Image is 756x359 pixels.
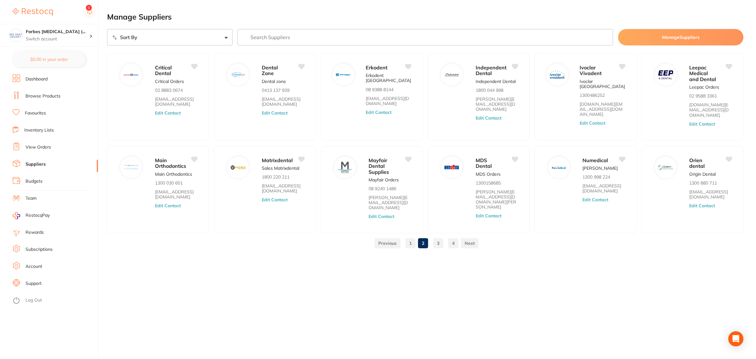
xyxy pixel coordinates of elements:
span: Numedical [582,157,608,163]
a: 3 [433,237,443,250]
span: Main Orthodontics [155,157,186,169]
p: Critical Orders [155,79,184,84]
p: Mayfair Orders [369,177,399,182]
img: Mayfair Dental Supplies [337,160,352,175]
a: 2 [418,237,428,250]
span: Matrixdental [262,157,293,163]
img: Orien dental [658,160,673,175]
p: 1300 030 601 [155,180,183,185]
p: 1300486252 [580,93,605,98]
p: [PERSON_NAME] [582,166,618,171]
button: Edit Contact [476,213,501,218]
a: [EMAIL_ADDRESS][DOMAIN_NAME] [155,97,198,107]
p: Sales Matrixdental [262,166,299,171]
a: Restocq Logo [13,5,53,19]
a: [DOMAIN_NAME][EMAIL_ADDRESS][DOMAIN_NAME] [580,102,625,117]
p: 1300158685 [476,180,501,185]
p: Origin Dental [689,172,716,177]
a: Inventory Lists [24,127,54,133]
a: [EMAIL_ADDRESS][DOMAIN_NAME] [582,183,625,193]
p: 0413 137 939 [262,88,289,93]
button: Edit Contact [366,110,392,115]
a: Budgets [26,178,43,185]
p: Ivoclar [GEOGRAPHIC_DATA] [580,79,625,89]
p: Dental zone [262,79,286,84]
p: Leepac Orders [689,85,719,90]
span: MDS Dental [476,157,492,169]
p: 1800 220 211 [262,174,289,179]
img: RestocqPay [13,212,20,219]
button: Edit Contact [155,110,181,115]
a: Subscriptions [26,246,53,253]
button: Edit Contact [689,203,715,208]
a: [DOMAIN_NAME][EMAIL_ADDRESS][DOMAIN_NAME] [689,102,732,117]
p: 1300 880 711 [689,180,717,185]
a: [EMAIL_ADDRESS][DOMAIN_NAME] [262,97,304,107]
a: [EMAIL_ADDRESS][DOMAIN_NAME] [155,189,198,199]
button: Edit Contact [476,115,501,121]
a: Rewards [26,229,44,236]
a: RestocqPay [13,212,50,219]
a: [EMAIL_ADDRESS][DOMAIN_NAME] [262,183,304,193]
span: Critical Dental [155,64,172,76]
div: Open Intercom Messenger [728,331,743,346]
span: Mayfair Dental Supplies [369,157,389,175]
a: 1 [405,237,415,250]
span: Ivoclar Vivadent [580,64,602,76]
img: Leepac Medical and Dental [658,67,673,82]
a: Suppliers [26,161,46,168]
a: Favourites [25,110,46,116]
button: Edit Contact [262,197,288,202]
a: Team [26,195,37,202]
a: [EMAIL_ADDRESS][DOMAIN_NAME] [689,189,732,199]
p: 1300 998 224 [582,174,610,179]
a: View Orders [26,144,51,150]
h2: Manage Suppliers [107,13,743,21]
img: Main Orthodontics [124,160,139,175]
a: [PERSON_NAME][EMAIL_ADDRESS][DOMAIN_NAME][PERSON_NAME] [476,189,518,209]
p: 08 9240 1486 [369,186,396,191]
p: Switch account [26,36,89,42]
span: Dental Zone [262,64,278,76]
p: Independent Dental [476,79,516,84]
a: Log Out [26,297,42,303]
h4: Forbes Dental Surgery (DentalTown 6) [26,29,89,35]
img: Ivoclar Vivadent [550,67,565,82]
button: ManageSuppliers [618,29,743,45]
span: Leepac Medical and Dental [689,64,716,82]
a: [PERSON_NAME][EMAIL_ADDRESS][DOMAIN_NAME] [369,195,411,210]
img: MDS Dental [444,160,460,175]
a: Account [26,263,42,270]
img: Critical Dental [124,67,139,82]
p: 1800 044 998 [476,88,503,93]
span: Orien dental [689,157,705,169]
button: Edit Contact [582,197,608,202]
button: Edit Contact [689,121,715,127]
button: Edit Contact [262,110,288,115]
a: Browse Products [26,93,60,99]
button: Edit Contact [155,203,181,208]
span: Independent Dental [476,64,507,76]
img: Forbes Dental Surgery (DentalTown 6) [10,29,22,42]
a: 4 [448,237,458,250]
span: Erkodent [366,64,387,71]
p: 02 8883 0674 [155,88,183,93]
p: Erkodent [GEOGRAPHIC_DATA] [366,73,411,83]
a: [EMAIL_ADDRESS][DOMAIN_NAME] [366,96,411,106]
img: Restocq Logo [13,8,53,16]
img: Dental Zone [231,67,246,82]
img: Matrixdental [231,160,246,175]
button: Edit Contact [580,121,605,126]
button: $0.00 in your order [13,52,85,67]
img: Numedical [551,160,566,175]
button: Edit Contact [369,214,394,219]
p: 02 9588 3361 [689,93,717,98]
a: Dashboard [26,76,48,82]
a: [PERSON_NAME][EMAIL_ADDRESS][DOMAIN_NAME] [476,97,518,112]
p: Main Orthodontics [155,172,192,177]
span: RestocqPay [26,212,50,219]
input: Search Suppliers [238,29,613,45]
img: Independent Dental [444,67,460,82]
p: 08 9388 8144 [366,87,393,92]
button: Log Out [13,296,96,306]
